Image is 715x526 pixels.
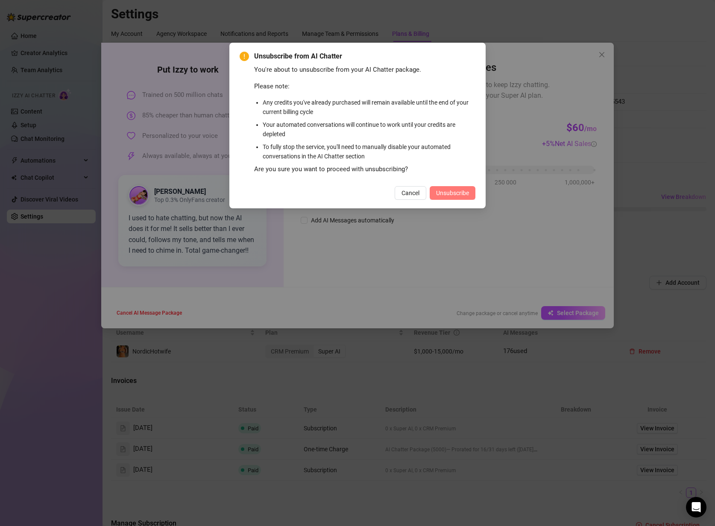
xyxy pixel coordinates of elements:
[254,51,475,61] span: Unsubscribe from AI Chatter
[254,82,475,92] div: Please note:
[436,190,469,196] span: Unsubscribe
[430,186,475,200] button: Unsubscribe
[263,120,475,139] li: Your automated conversations will continue to work until your credits are depleted
[263,98,475,117] li: Any credits you've already purchased will remain available until the end of your current billing ...
[686,497,706,517] div: Open Intercom Messenger
[401,190,419,196] span: Cancel
[240,52,249,61] span: exclamation-circle
[395,186,426,200] button: Cancel
[254,164,475,175] div: Are you sure you want to proceed with unsubscribing?
[254,65,475,75] div: You're about to unsubscribe from your AI Chatter package.
[263,142,475,161] li: To fully stop the service, you'll need to manually disable your automated conversations in the AI...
